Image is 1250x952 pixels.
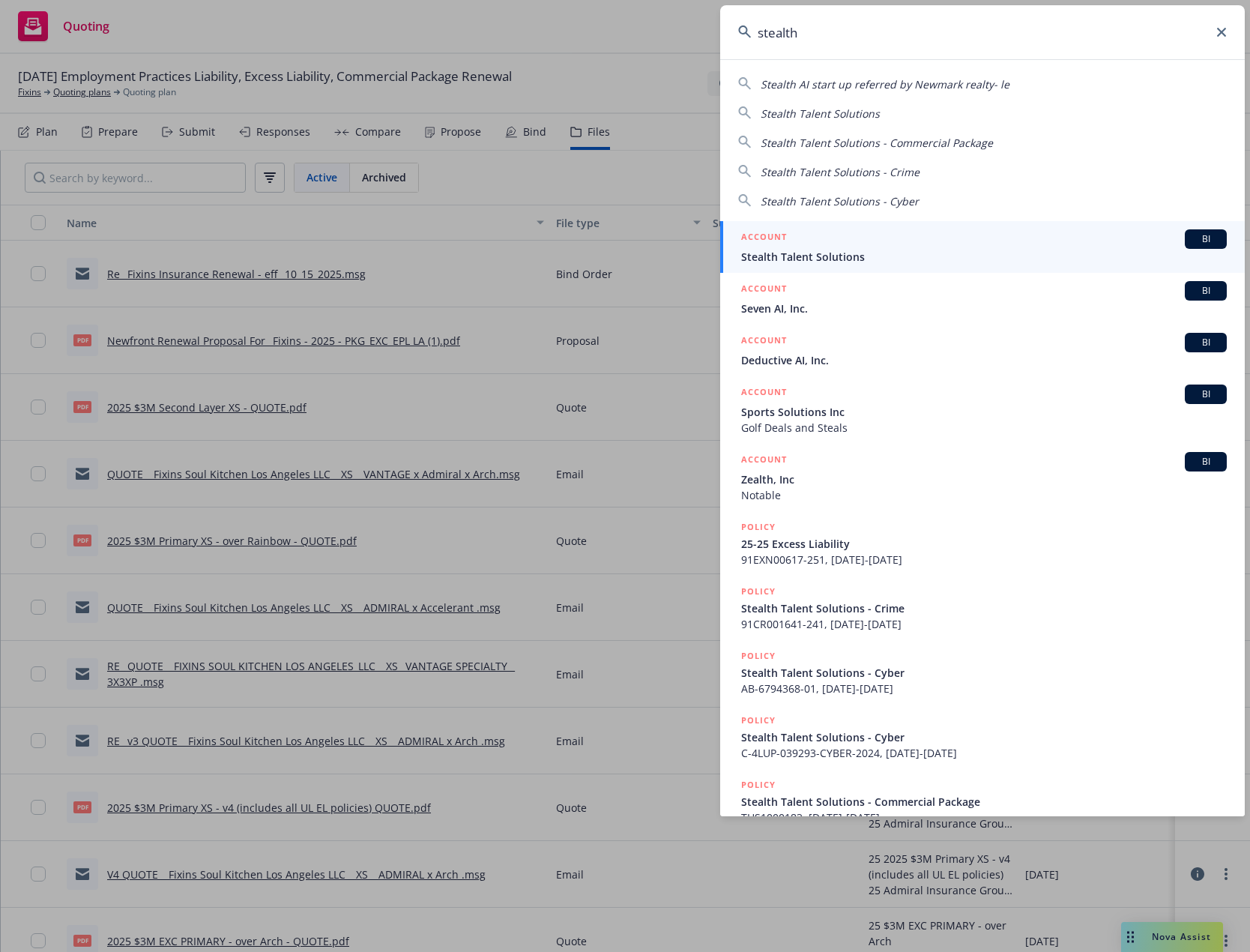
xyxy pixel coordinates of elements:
[741,404,1227,420] span: Sports Solutions Inc
[741,249,1227,265] span: Stealth Talent Solutions
[741,281,787,299] h5: ACCOUNT
[1191,388,1221,401] span: BI
[741,584,776,599] h5: POLICY
[741,794,1227,810] span: Stealth Talent Solutions - Commercial Package
[761,106,880,121] span: Stealth Talent Solutions
[761,165,920,179] span: Stealth Talent Solutions - Crime
[720,221,1245,273] a: ACCOUNTBIStealth Talent Solutions
[720,705,1245,769] a: POLICYStealth Talent Solutions - CyberC-4LUP-039293-CYBER-2024, [DATE]-[DATE]
[741,777,776,792] h5: POLICY
[720,5,1245,59] input: Search...
[741,385,787,403] h5: ACCOUNT
[741,616,1227,632] span: 91CR001641-241, [DATE]-[DATE]
[1191,284,1221,298] span: BI
[741,552,1227,567] span: 91EXN00617-251, [DATE]-[DATE]
[741,472,1227,487] span: Zealth, Inc
[741,681,1227,696] span: AB-6794368-01, [DATE]-[DATE]
[741,729,1227,745] span: Stealth Talent Solutions - Cyber
[741,648,776,663] h5: POLICY
[720,576,1245,640] a: POLICYStealth Talent Solutions - Crime91CR001641-241, [DATE]-[DATE]
[741,713,776,728] h5: POLICY
[741,352,1227,368] span: Deductive AI, Inc.
[741,487,1227,503] span: Notable
[761,136,993,150] span: Stealth Talent Solutions - Commercial Package
[720,376,1245,444] a: ACCOUNTBISports Solutions IncGolf Deals and Steals
[720,444,1245,511] a: ACCOUNTBIZealth, IncNotable
[741,665,1227,681] span: Stealth Talent Solutions - Cyber
[741,420,1227,436] span: Golf Deals and Steals
[720,769,1245,834] a: POLICYStealth Talent Solutions - Commercial PackageTHS1000183, [DATE]-[DATE]
[720,511,1245,576] a: POLICY25-25 Excess Liability91EXN00617-251, [DATE]-[DATE]
[1191,232,1221,246] span: BI
[741,452,787,470] h5: ACCOUNT
[741,745,1227,761] span: C-4LUP-039293-CYBER-2024, [DATE]-[DATE]
[741,229,787,247] h5: ACCOUNT
[741,810,1227,825] span: THS1000183, [DATE]-[DATE]
[741,301,1227,316] span: Seven AI, Inc.
[741,600,1227,616] span: Stealth Talent Solutions - Crime
[720,325,1245,376] a: ACCOUNTBIDeductive AI, Inc.
[741,536,1227,552] span: 25-25 Excess Liability
[761,194,919,208] span: Stealth Talent Solutions - Cyber
[741,333,787,351] h5: ACCOUNT
[1191,336,1221,349] span: BI
[1191,455,1221,469] span: BI
[761,77,1009,91] span: Stealth AI start up referred by Newmark realty- le
[720,273,1245,325] a: ACCOUNTBISeven AI, Inc.
[741,519,776,534] h5: POLICY
[720,640,1245,705] a: POLICYStealth Talent Solutions - CyberAB-6794368-01, [DATE]-[DATE]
